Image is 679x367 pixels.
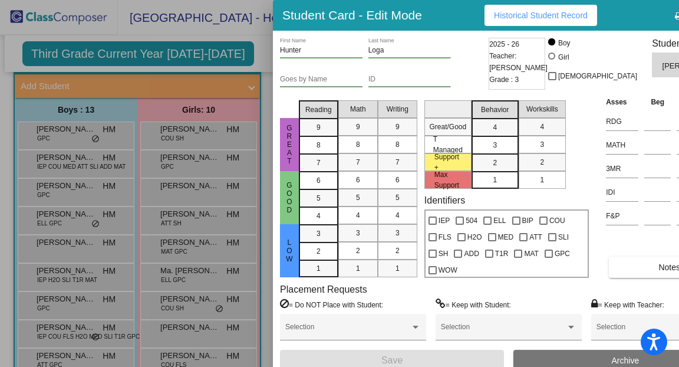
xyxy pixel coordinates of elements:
[484,5,597,26] button: Historical Student Record
[481,104,509,115] span: Behavior
[439,214,450,228] span: IEP
[356,157,360,168] span: 7
[493,214,506,228] span: ELL
[356,192,360,203] span: 5
[549,214,565,228] span: COU
[641,96,674,109] th: Beg
[395,139,400,150] span: 8
[350,104,366,114] span: Math
[395,192,400,203] span: 5
[356,245,360,256] span: 2
[317,246,321,257] span: 2
[280,299,383,310] label: = Do NOT Place with Student:
[529,230,542,244] span: ATT
[356,175,360,185] span: 6
[466,214,477,228] span: 504
[436,299,511,310] label: = Keep with Student:
[317,263,321,274] span: 1
[395,210,400,221] span: 4
[395,228,400,238] span: 3
[387,104,408,114] span: Writing
[603,96,641,109] th: Asses
[317,122,321,133] span: 9
[381,355,403,365] span: Save
[395,157,400,168] span: 7
[606,183,638,201] input: assessment
[606,207,638,225] input: assessment
[356,122,360,132] span: 9
[356,263,360,274] span: 1
[317,228,321,239] span: 3
[606,136,638,154] input: assessment
[489,74,519,86] span: Grade : 3
[558,69,637,83] span: [DEMOGRAPHIC_DATA]
[282,8,422,22] h3: Student Card - Edit Mode
[439,247,449,261] span: SH
[612,356,640,365] span: Archive
[424,195,465,206] label: Identifiers
[489,38,519,50] span: 2025 - 26
[606,160,638,178] input: assessment
[493,175,497,185] span: 1
[555,247,570,261] span: GPC
[493,158,497,168] span: 2
[284,124,295,165] span: Great
[540,157,544,168] span: 2
[395,245,400,256] span: 2
[280,76,362,84] input: goes by name
[439,230,451,244] span: FLS
[489,50,548,74] span: Teacher: [PERSON_NAME]
[284,238,295,263] span: Low
[280,284,367,295] label: Placement Requests
[493,140,497,150] span: 3
[494,11,588,20] span: Historical Student Record
[317,140,321,150] span: 8
[467,230,482,244] span: H2O
[540,139,544,150] span: 3
[495,247,509,261] span: T1R
[317,193,321,204] span: 5
[395,263,400,274] span: 1
[522,214,533,228] span: BIP
[526,104,558,114] span: Workskills
[284,181,295,214] span: Good
[558,52,569,63] div: Girl
[317,175,321,186] span: 6
[558,38,571,48] div: Boy
[606,113,638,130] input: assessment
[498,230,514,244] span: MED
[317,211,321,221] span: 4
[356,228,360,238] span: 3
[464,247,479,261] span: ADD
[439,263,457,277] span: WOW
[524,247,538,261] span: MAT
[395,122,400,132] span: 9
[493,122,497,133] span: 4
[395,175,400,185] span: 6
[305,104,332,115] span: Reading
[558,230,569,244] span: SLI
[356,210,360,221] span: 4
[591,299,664,310] label: = Keep with Teacher:
[540,175,544,185] span: 1
[540,122,544,132] span: 4
[317,158,321,168] span: 7
[356,139,360,150] span: 8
